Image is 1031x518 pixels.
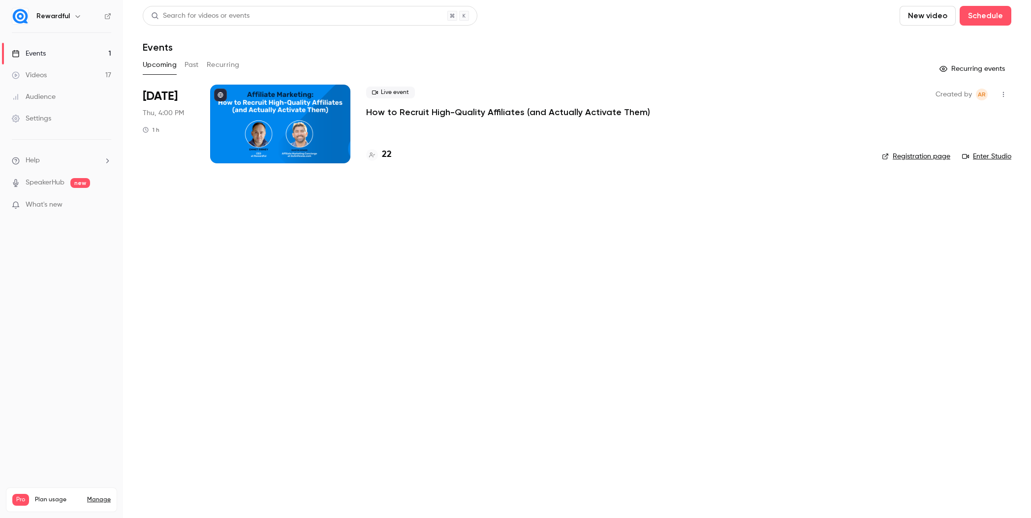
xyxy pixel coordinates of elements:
[978,89,986,100] span: AR
[99,201,111,210] iframe: Noticeable Trigger
[962,152,1011,161] a: Enter Studio
[87,496,111,504] a: Manage
[366,148,392,161] a: 22
[936,89,972,100] span: Created by
[70,178,90,188] span: new
[960,6,1011,26] button: Schedule
[12,49,46,59] div: Events
[935,61,1011,77] button: Recurring events
[382,148,392,161] h4: 22
[900,6,956,26] button: New video
[12,114,51,123] div: Settings
[36,11,70,21] h6: Rewardful
[12,494,29,506] span: Pro
[143,57,177,73] button: Upcoming
[143,89,178,104] span: [DATE]
[185,57,199,73] button: Past
[366,87,415,98] span: Live event
[143,85,194,163] div: Sep 18 Thu, 5:00 PM (Europe/Paris)
[26,178,64,188] a: SpeakerHub
[882,152,950,161] a: Registration page
[143,126,159,134] div: 1 h
[26,155,40,166] span: Help
[12,92,56,102] div: Audience
[35,496,81,504] span: Plan usage
[207,57,240,73] button: Recurring
[366,106,650,118] a: How to Recruit High-Quality Affiliates (and Actually Activate Them)
[976,89,988,100] span: Audrey Rampon
[143,108,184,118] span: Thu, 4:00 PM
[151,11,250,21] div: Search for videos or events
[12,70,47,80] div: Videos
[26,200,62,210] span: What's new
[12,155,111,166] li: help-dropdown-opener
[12,8,28,24] img: Rewardful
[143,41,173,53] h1: Events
